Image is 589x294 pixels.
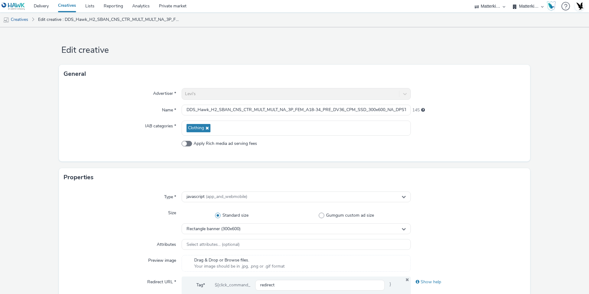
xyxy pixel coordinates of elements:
[166,207,179,216] label: Size
[326,212,374,219] span: Gumgum custom ad size
[206,194,247,199] span: (app_and_webmobile)
[187,242,240,247] span: Select attributes... (optional)
[64,69,86,79] h3: General
[151,88,179,97] label: Advertiser *
[154,239,179,248] label: Attributes
[162,191,179,200] label: Type *
[194,263,285,269] span: Your image should be in .jpg, .png or .gif format
[146,255,179,264] label: Preview image
[187,194,247,199] span: javascript
[188,126,204,131] span: Clothing
[59,44,530,56] h1: Edit creative
[3,17,9,23] img: mobile
[187,226,241,232] span: Rectangle banner (300x600)
[194,141,257,147] span: Apply Rich media ad serving fees
[182,105,411,115] input: Name
[35,12,182,27] a: Edit creative : DDS_Hawk_H2_SBAN_CNS_CTR_MULT_MULT_NA_3P_FEM_A18-34_PRE_DV36_CPM_SSD_300x600_NA_D...
[385,280,396,291] span: }
[547,1,556,11] img: Hawk Academy
[160,105,179,113] label: Name *
[411,277,525,288] div: Show help
[194,257,285,263] span: Drag & Drop or Browse files.
[143,121,179,129] label: IAB categories *
[2,2,25,10] img: undefined Logo
[145,277,179,285] label: Redirect URL *
[222,212,248,219] span: Standard size
[547,1,558,11] a: Hawk Academy
[421,107,425,113] div: Maximum 255 characters
[412,107,420,113] span: 145
[64,173,94,182] h3: Properties
[210,280,255,291] div: ${click_command_
[575,2,584,11] img: Account UK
